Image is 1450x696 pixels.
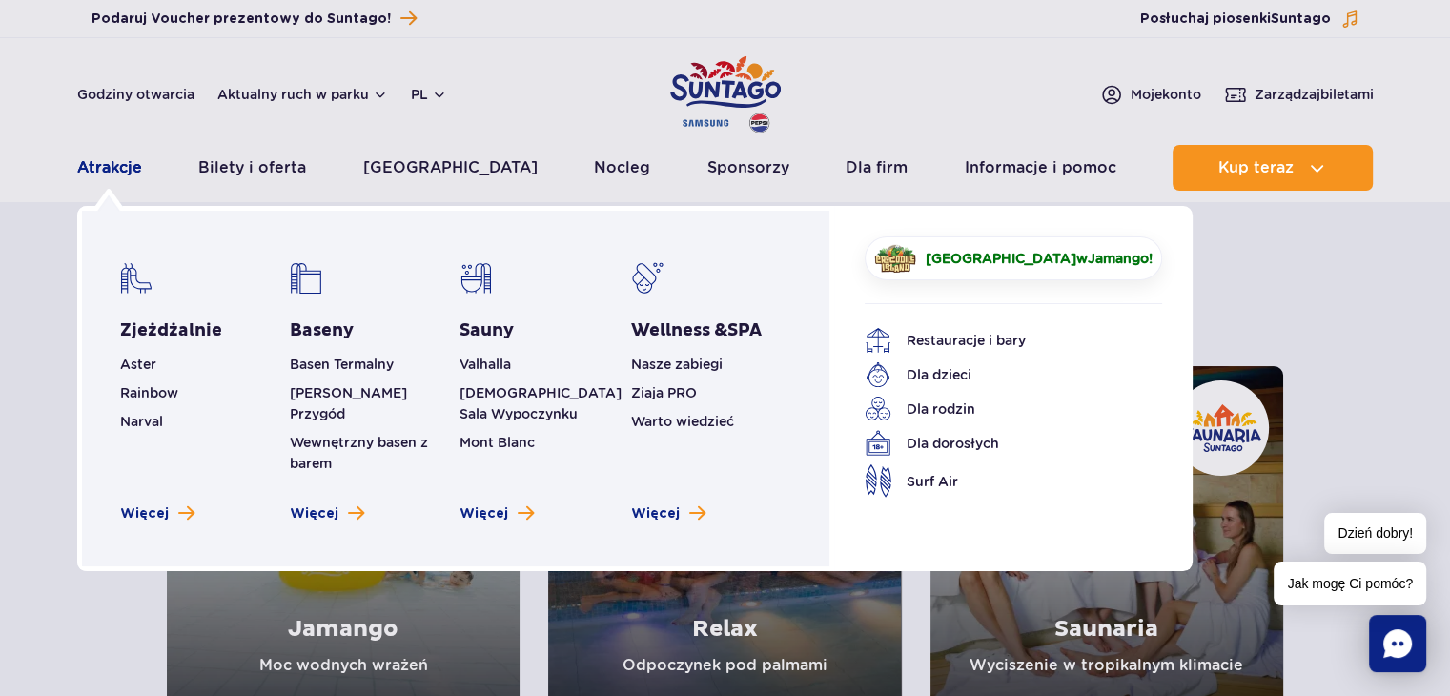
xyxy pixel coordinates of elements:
button: Kup teraz [1173,145,1373,191]
a: Informacje i pomoc [965,145,1116,191]
a: Ziaja PRO [631,385,697,400]
a: Narval [120,414,163,429]
a: Restauracje i bary [865,327,1133,354]
span: Jak mogę Ci pomóc? [1274,562,1426,605]
a: Zobacz więcej saun [460,504,534,523]
span: Moje konto [1131,85,1201,104]
a: Basen Termalny [290,357,394,372]
span: Jamango [1087,251,1148,266]
a: Wellness &SPA [631,319,762,342]
button: Aktualny ruch w parku [217,87,388,102]
a: Godziny otwarcia [77,85,194,104]
a: Sponsorzy [707,145,789,191]
span: [GEOGRAPHIC_DATA] [925,251,1075,266]
span: Zarządzaj biletami [1255,85,1374,104]
span: w ! [926,249,1153,268]
a: [PERSON_NAME] Przygód [290,385,407,421]
span: SPA [727,319,762,341]
span: Więcej [460,504,508,523]
a: Zobacz więcej Wellness & SPA [631,504,705,523]
a: [GEOGRAPHIC_DATA]wJamango! [865,236,1162,280]
span: Wellness & [631,319,762,341]
span: Więcej [120,504,169,523]
a: Zobacz więcej basenów [290,504,364,523]
a: Dla dzieci [865,361,1133,388]
a: Atrakcje [77,145,142,191]
a: Valhalla [460,357,511,372]
span: Dzień dobry! [1324,513,1426,554]
a: Mont Blanc [460,435,535,450]
div: Chat [1369,615,1426,672]
a: Dla dorosłych [865,430,1133,457]
a: Sauny [460,319,514,342]
button: pl [411,85,447,104]
a: Bilety i oferta [198,145,306,191]
span: Więcej [631,504,680,523]
a: Zarządzajbiletami [1224,83,1374,106]
a: [GEOGRAPHIC_DATA] [363,145,538,191]
a: Baseny [290,319,354,342]
a: Nasze zabiegi [631,357,723,372]
a: Surf Air [865,464,1133,498]
a: Dla firm [846,145,908,191]
a: Nocleg [594,145,650,191]
a: [DEMOGRAPHIC_DATA] Sala Wypoczynku [460,385,622,421]
a: Mojekonto [1100,83,1201,106]
a: Warto wiedzieć [631,414,734,429]
a: Wewnętrzny basen z barem [290,435,428,471]
span: Więcej [290,504,338,523]
a: Aster [120,357,156,372]
span: Surf Air [907,471,958,492]
a: Zjeżdżalnie [120,319,222,342]
a: Rainbow [120,385,178,400]
span: Kup teraz [1218,159,1294,176]
a: Dla rodzin [865,396,1133,422]
a: Zobacz więcej zjeżdżalni [120,504,194,523]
